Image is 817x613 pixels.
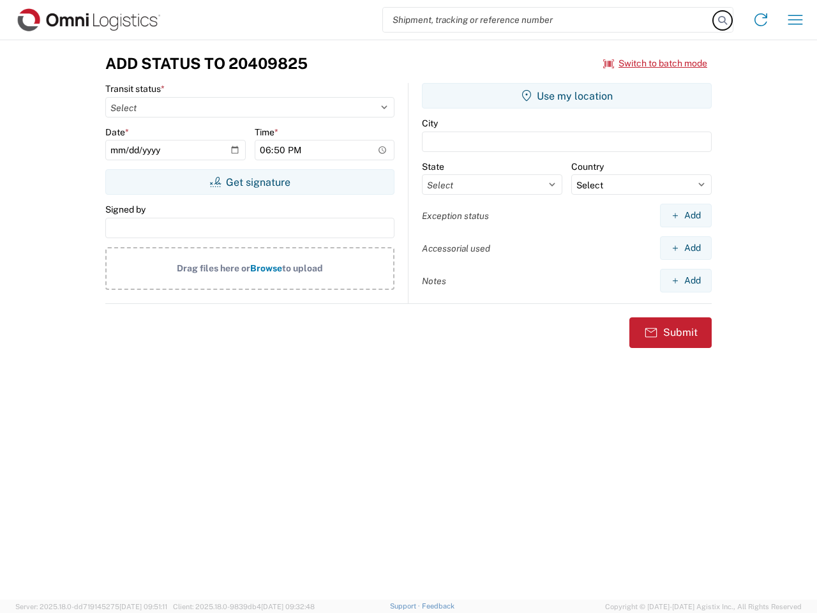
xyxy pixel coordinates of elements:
[105,83,165,95] label: Transit status
[255,126,278,138] label: Time
[177,263,250,273] span: Drag files here or
[660,204,712,227] button: Add
[605,601,802,612] span: Copyright © [DATE]-[DATE] Agistix Inc., All Rights Reserved
[282,263,323,273] span: to upload
[422,243,490,254] label: Accessorial used
[422,161,444,172] label: State
[105,169,394,195] button: Get signature
[660,269,712,292] button: Add
[173,603,315,610] span: Client: 2025.18.0-9839db4
[261,603,315,610] span: [DATE] 09:32:48
[571,161,604,172] label: Country
[119,603,167,610] span: [DATE] 09:51:11
[383,8,714,32] input: Shipment, tracking or reference number
[603,53,707,74] button: Switch to batch mode
[250,263,282,273] span: Browse
[660,236,712,260] button: Add
[422,117,438,129] label: City
[422,210,489,222] label: Exception status
[422,275,446,287] label: Notes
[629,317,712,348] button: Submit
[105,204,146,215] label: Signed by
[105,54,308,73] h3: Add Status to 20409825
[15,603,167,610] span: Server: 2025.18.0-dd719145275
[105,126,129,138] label: Date
[422,83,712,109] button: Use my location
[390,602,422,610] a: Support
[422,602,454,610] a: Feedback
